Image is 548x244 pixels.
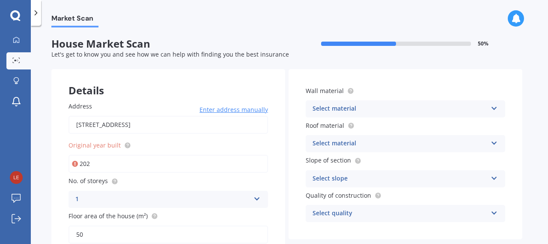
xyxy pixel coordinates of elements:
[51,50,289,58] span: Let's get to know you and see how we can help with finding you the best insurance
[313,104,487,114] div: Select material
[306,87,344,95] span: Wall material
[68,102,92,110] span: Address
[313,174,487,184] div: Select slope
[68,212,148,220] span: Floor area of the house (m²)
[68,116,268,134] input: Enter address
[306,157,351,165] span: Slope of section
[51,14,98,26] span: Market Scan
[51,69,285,95] div: Details
[75,194,250,205] div: 1
[68,155,268,173] input: Enter year
[478,41,488,47] span: 50 %
[68,141,121,149] span: Original year built
[306,191,371,199] span: Quality of construction
[200,105,268,114] span: Enter address manually
[51,38,287,50] span: House Market Scan
[10,171,23,184] img: d496ff8c2815682b928b9601ac23c4ad
[68,177,108,185] span: No. of storeys
[313,139,487,149] div: Select material
[313,208,487,219] div: Select quality
[306,121,344,130] span: Roof material
[68,226,268,244] input: Enter floor area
